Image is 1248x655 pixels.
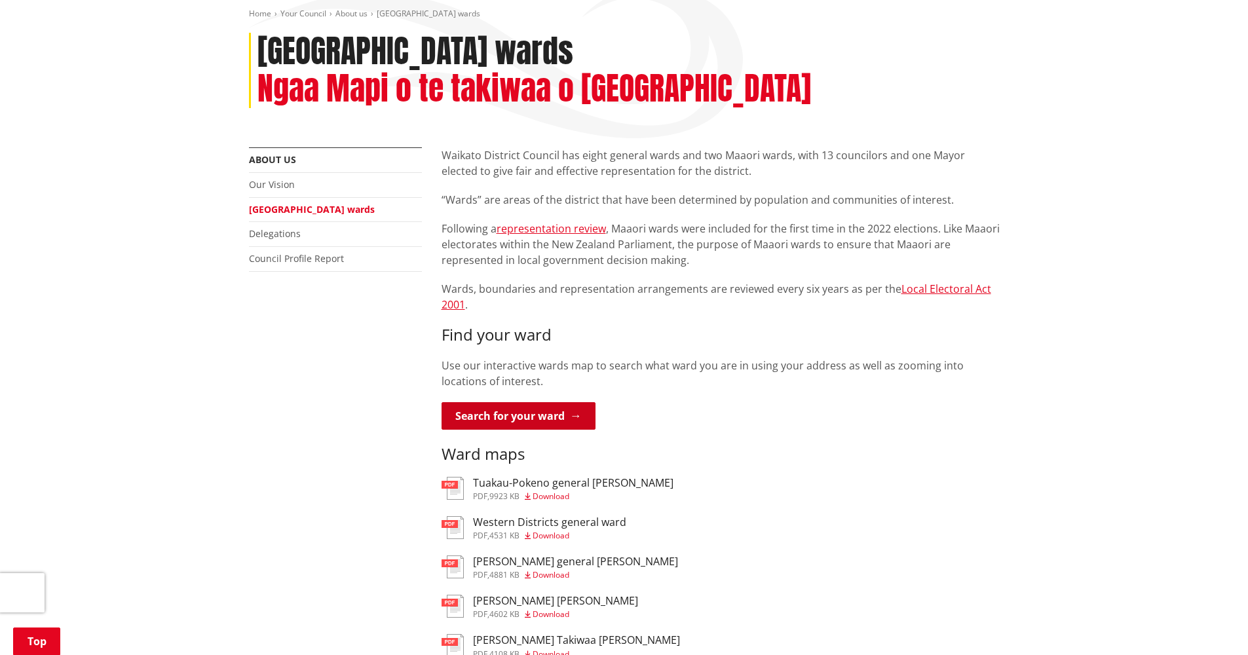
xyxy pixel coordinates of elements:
span: Download [533,530,569,541]
span: 9923 KB [489,491,520,502]
a: Your Council [280,8,326,19]
span: pdf [473,608,487,620]
h3: [PERSON_NAME] [PERSON_NAME] [473,595,638,607]
span: 4602 KB [489,608,520,620]
nav: breadcrumb [249,9,1000,20]
h3: [PERSON_NAME] Takiwaa [PERSON_NAME] [473,634,680,646]
span: 4531 KB [489,530,520,541]
span: [GEOGRAPHIC_DATA] wards [377,8,480,19]
a: Top [13,627,60,655]
div: , [473,610,638,618]
h1: [GEOGRAPHIC_DATA] wards [257,33,573,71]
div: , [473,493,673,500]
a: [PERSON_NAME] [PERSON_NAME] pdf,4602 KB Download [442,595,638,618]
img: document-pdf.svg [442,477,464,500]
a: Delegations [249,227,301,240]
iframe: Messenger Launcher [1188,600,1235,647]
a: Search for your ward [442,402,596,430]
div: , [473,532,626,540]
h3: Western Districts general ward [473,516,626,529]
a: Tuakau-Pokeno general [PERSON_NAME] pdf,9923 KB Download [442,477,673,500]
div: , [473,571,678,579]
span: Download [533,608,569,620]
a: About us [335,8,368,19]
a: Our Vision [249,178,295,191]
h3: [PERSON_NAME] general [PERSON_NAME] [473,555,678,568]
img: document-pdf.svg [442,516,464,539]
p: “Wards” are areas of the district that have been determined by population and communities of inte... [442,192,1000,208]
a: Western Districts general ward pdf,4531 KB Download [442,516,626,540]
p: Wards, boundaries and representation arrangements are reviewed every six years as per the . [442,281,1000,312]
h3: Ward maps [442,445,1000,464]
a: [GEOGRAPHIC_DATA] wards [249,203,375,215]
a: Local Electoral Act 2001 [442,282,991,312]
span: pdf [473,530,487,541]
h3: Tuakau-Pokeno general [PERSON_NAME] [473,477,673,489]
p: Waikato District Council has eight general wards and two Maaori wards, with 13 councilors and one... [442,147,1000,179]
span: 4881 KB [489,569,520,580]
p: Following a , Maaori wards were included for the first time in the 2022 elections. Like Maaori el... [442,221,1000,268]
h2: Ngaa Mapi o te takiwaa o [GEOGRAPHIC_DATA] [257,70,811,108]
a: Council Profile Report [249,252,344,265]
a: Home [249,8,271,19]
span: Download [533,491,569,502]
a: [PERSON_NAME] general [PERSON_NAME] pdf,4881 KB Download [442,555,678,579]
a: About us [249,153,296,166]
span: Download [533,569,569,580]
p: Use our interactive wards map to search what ward you are in using your address as well as zoomin... [442,358,1000,389]
img: document-pdf.svg [442,595,464,618]
span: pdf [473,569,487,580]
h3: Find your ward [442,326,1000,345]
span: pdf [473,491,487,502]
a: representation review [497,221,606,236]
img: document-pdf.svg [442,555,464,578]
